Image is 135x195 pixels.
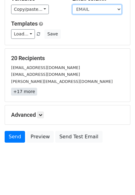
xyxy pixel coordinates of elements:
a: +17 more [11,88,37,95]
small: [EMAIL_ADDRESS][DOMAIN_NAME] [11,65,80,70]
a: Preview [27,131,54,143]
button: Save [44,29,61,39]
h5: 20 Recipients [11,55,124,62]
a: Send [5,131,25,143]
iframe: Chat Widget [104,165,135,195]
a: Copy/paste... [11,5,49,14]
small: [EMAIL_ADDRESS][DOMAIN_NAME] [11,72,80,77]
h5: Advanced [11,112,124,118]
a: Templates [11,20,38,27]
small: [PERSON_NAME][EMAIL_ADDRESS][DOMAIN_NAME] [11,79,113,84]
a: Load... [11,29,35,39]
a: Send Test Email [55,131,102,143]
